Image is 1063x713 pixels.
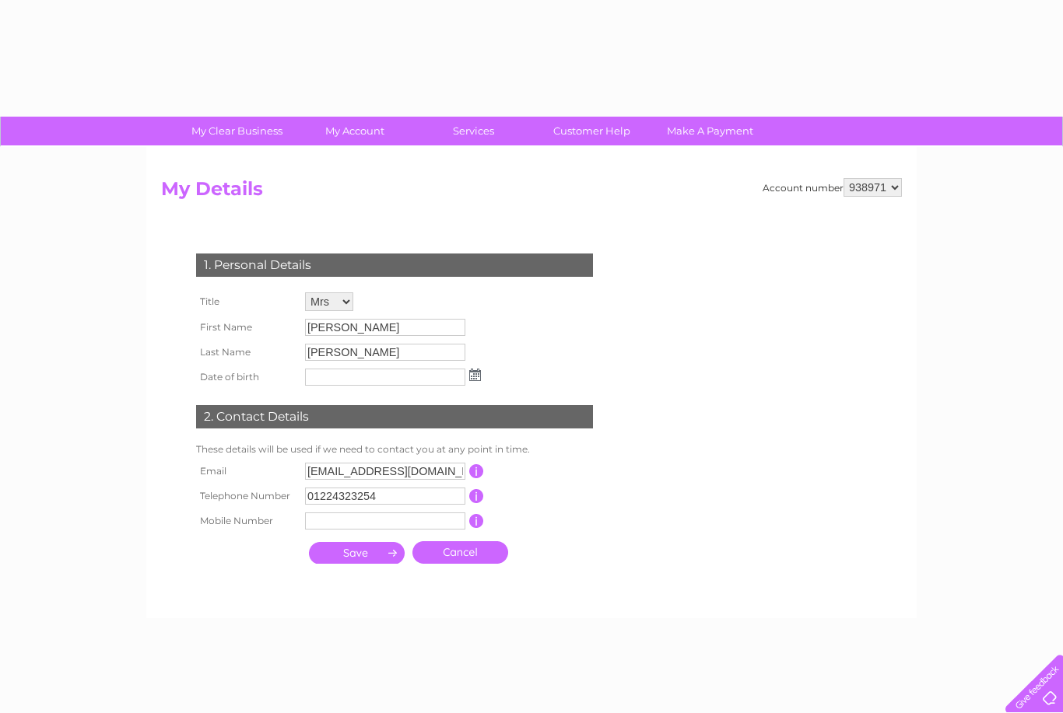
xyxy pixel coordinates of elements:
[192,288,301,315] th: Title
[409,117,538,145] a: Services
[192,484,301,509] th: Telephone Number
[192,440,597,459] td: These details will be used if we need to contact you at any point in time.
[192,340,301,365] th: Last Name
[469,514,484,528] input: Information
[646,117,774,145] a: Make A Payment
[192,365,301,390] th: Date of birth
[309,542,405,564] input: Submit
[196,405,593,428] div: 2. Contact Details
[763,178,902,197] div: Account number
[291,117,419,145] a: My Account
[196,253,593,277] div: 1. Personal Details
[412,541,508,564] a: Cancel
[469,369,481,381] img: ...
[528,117,656,145] a: Customer Help
[192,315,301,340] th: First Name
[161,178,902,208] h2: My Details
[469,489,484,503] input: Information
[469,464,484,478] input: Information
[192,459,301,484] th: Email
[173,117,301,145] a: My Clear Business
[192,509,301,533] th: Mobile Number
